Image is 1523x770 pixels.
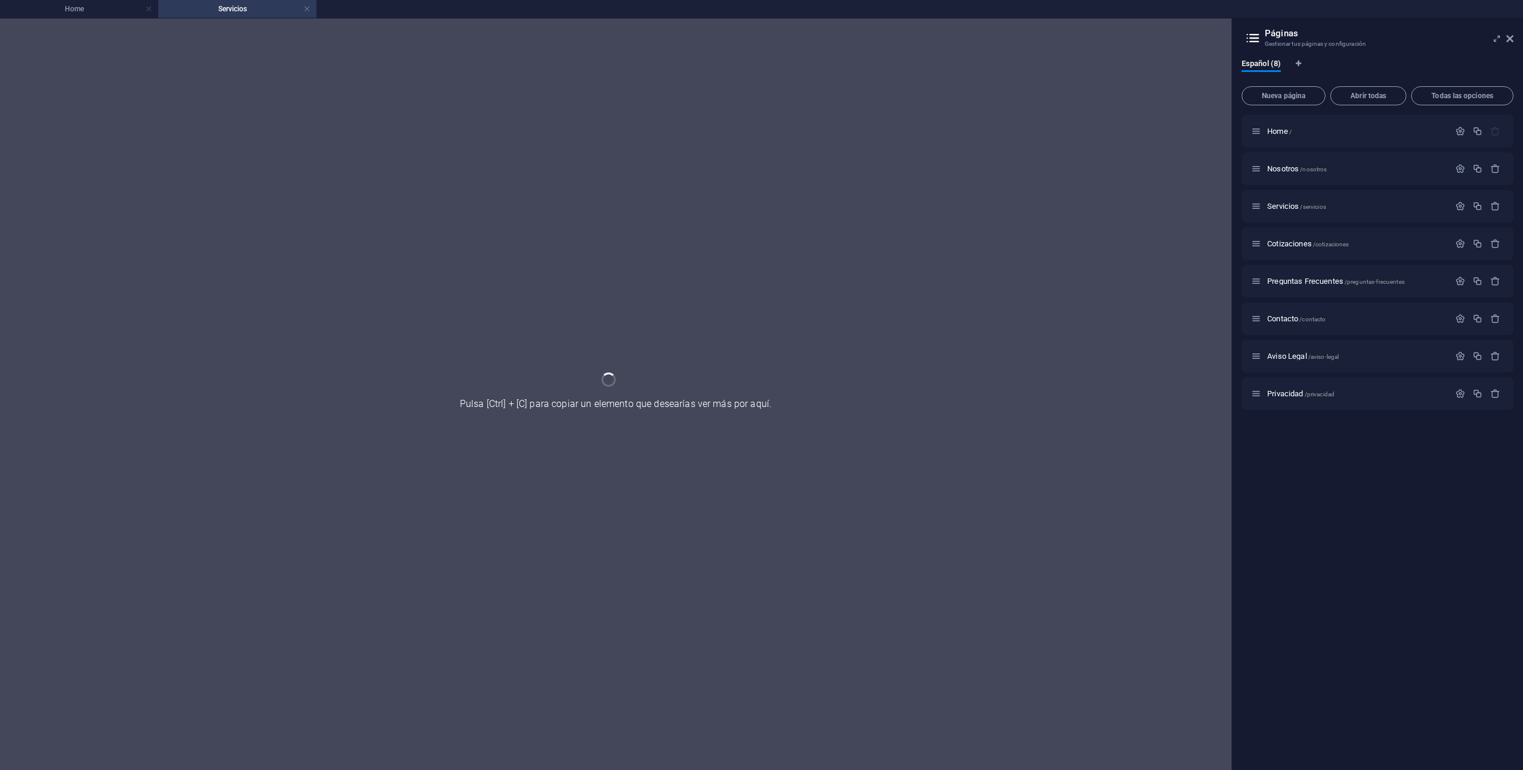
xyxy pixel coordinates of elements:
span: Español (8) [1242,57,1281,73]
div: La página principal no puede eliminarse [1490,126,1500,136]
div: Duplicar [1472,314,1483,324]
div: Eliminar [1490,276,1500,286]
span: Haz clic para abrir la página [1267,314,1325,323]
span: Abrir todas [1336,92,1401,99]
span: Haz clic para abrir la página [1267,239,1349,248]
button: Abrir todas [1330,86,1406,105]
div: Duplicar [1472,201,1483,211]
div: Pestañas de idiomas [1242,59,1513,82]
span: Haz clic para abrir la página [1267,352,1339,361]
span: Haz clic para abrir la página [1267,389,1334,398]
span: /preguntas-frecuentes [1345,278,1405,285]
button: Todas las opciones [1411,86,1513,105]
div: Cotizaciones/cotizaciones [1264,240,1449,248]
div: Nosotros/nosotros [1264,165,1449,173]
h4: Servicios [158,2,316,15]
span: /servicios [1300,204,1325,210]
div: Duplicar [1472,276,1483,286]
span: Todas las opciones [1417,92,1508,99]
div: Eliminar [1490,351,1500,361]
div: Eliminar [1490,239,1500,249]
span: Haz clic para abrir la página [1267,127,1292,136]
div: Duplicar [1472,351,1483,361]
div: Aviso Legal/aviso-legal [1264,352,1449,360]
div: Preguntas Frecuentes/preguntas-frecuentes [1264,277,1449,285]
span: Nueva página [1247,92,1320,99]
div: Configuración [1455,126,1465,136]
span: Haz clic para abrir la página [1267,277,1405,286]
div: Configuración [1455,314,1465,324]
div: Eliminar [1490,389,1500,399]
span: /cotizaciones [1313,241,1349,248]
span: /privacidad [1305,391,1335,397]
div: Eliminar [1490,314,1500,324]
button: Nueva página [1242,86,1325,105]
div: Eliminar [1490,201,1500,211]
h3: Gestionar tus páginas y configuración [1265,39,1490,49]
h2: Páginas [1265,28,1513,39]
span: /aviso-legal [1308,353,1339,360]
span: Haz clic para abrir la página [1267,164,1327,173]
div: Privacidad/privacidad [1264,390,1449,397]
div: Configuración [1455,201,1465,211]
span: /nosotros [1300,166,1327,173]
div: Duplicar [1472,164,1483,174]
div: Configuración [1455,239,1465,249]
div: Servicios/servicios [1264,202,1449,210]
div: Duplicar [1472,389,1483,399]
div: Contacto/contacto [1264,315,1449,323]
div: Duplicar [1472,239,1483,249]
span: /contacto [1299,316,1325,323]
span: / [1289,129,1292,135]
div: Configuración [1455,276,1465,286]
div: Configuración [1455,389,1465,399]
span: Haz clic para abrir la página [1267,202,1326,211]
div: Configuración [1455,351,1465,361]
div: Duplicar [1472,126,1483,136]
div: Configuración [1455,164,1465,174]
div: Eliminar [1490,164,1500,174]
div: Home/ [1264,127,1449,135]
